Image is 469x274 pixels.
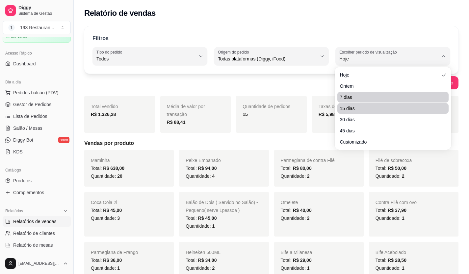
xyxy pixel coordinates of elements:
span: [EMAIL_ADDRESS][DOMAIN_NAME] [18,261,60,266]
label: Origem do pedido [218,49,251,55]
span: Quantidade de pedidos [243,104,290,109]
span: Relatório de clientes [13,230,55,237]
span: 7 dias [340,94,439,101]
span: 2 [307,216,310,221]
span: R$ 45,00 [103,208,122,213]
span: 2 [212,265,215,271]
span: Total: [186,258,217,263]
span: Dashboard [13,60,36,67]
span: Filé de sobrecoxa [376,158,412,163]
span: Total: [91,166,124,171]
span: Quantidade: [91,173,122,179]
span: Baião de Dois ( Servido no Salão) - Pequeno( serve 1pessoa ) [186,200,258,213]
span: Relatórios [5,208,23,214]
span: Total: [376,208,406,213]
label: Escolher período de visualização [339,49,399,55]
div: Catálogo [3,165,71,175]
span: 45 dias [340,127,439,134]
span: 2 [402,173,404,179]
span: R$ 45,00 [198,216,217,221]
span: Bife a Milanesa [281,250,312,255]
span: Parmegiana de contra Filé [281,158,335,163]
span: Sistema de Gestão [18,11,68,16]
span: Heineken 600ML [186,250,221,255]
strong: R$ 88,41 [167,120,186,125]
span: Quantidade: [281,216,310,221]
span: R$ 80,00 [293,166,312,171]
span: Total: [281,258,312,263]
span: Diggy [18,5,68,11]
span: Total: [281,208,312,213]
span: KDS [13,148,23,155]
span: Hoje [340,72,439,78]
span: Quantidade: [376,216,404,221]
span: Total: [186,216,217,221]
span: Total: [376,258,406,263]
span: Quantidade: [91,216,120,221]
span: 1 [307,265,310,271]
span: Total: [281,166,312,171]
span: Complementos [13,189,44,196]
span: Quantidade: [186,265,215,271]
strong: R$ 1.326,28 [91,112,116,117]
span: 30 dias [340,116,439,123]
span: 4 [212,173,215,179]
span: Total vendido [91,104,118,109]
div: 193 Restauran ... [20,24,54,31]
span: Ontem [340,83,439,89]
span: Contra Filè com ovo [376,200,417,205]
span: Quantidade: [91,265,120,271]
span: Total: [376,166,406,171]
span: 15 dias [340,105,439,112]
span: Parmegiana de Frango [91,250,138,255]
span: Lista de Pedidos [13,113,47,120]
span: Todas plataformas (Diggy, iFood) [218,56,317,62]
span: Total: [91,258,122,263]
span: Diggy Bot [13,137,33,143]
strong: 15 [243,112,248,117]
span: Quantidade: [281,265,310,271]
span: Quantidade: [376,173,404,179]
span: Quantidade: [186,223,215,229]
span: R$ 34,00 [198,258,217,263]
span: 1 [117,265,120,271]
label: Tipo do pedido [96,49,124,55]
span: R$ 29,00 [293,258,312,263]
span: Pedidos balcão (PDV) [13,89,59,96]
div: Dia a dia [3,77,71,87]
span: R$ 40,00 [293,208,312,213]
span: 1 [402,265,404,271]
span: Coca Cola 2l [91,200,117,205]
span: Produtos [13,177,32,184]
strong: R$ 5,98 [319,112,335,117]
span: 1 [402,216,404,221]
span: 1 [8,24,15,31]
span: Gestor de Pedidos [13,101,51,108]
span: Média de valor por transação [167,104,205,117]
span: Customizado [340,139,439,145]
p: Filtros [92,34,109,42]
span: R$ 28,50 [388,258,406,263]
span: Omelete [281,200,298,205]
span: 1 [212,223,215,229]
span: 3 [117,216,120,221]
span: Maminha [91,158,110,163]
span: Quantidade: [186,173,215,179]
span: R$ 94,00 [198,166,217,171]
button: Select a team [3,21,71,34]
h5: Vendas por produto [84,139,458,147]
span: Bife Acebolado [376,250,406,255]
span: Peixe Empanado [186,158,221,163]
span: Taxas de entrega [319,104,354,109]
h2: Relatório de vendas [84,8,156,18]
span: Salão / Mesas [13,125,42,131]
span: Hoje [339,56,438,62]
span: Relatórios de vendas [13,218,57,225]
span: Quantidade: [281,173,310,179]
span: R$ 37,90 [388,208,406,213]
div: Acesso Rápido [3,48,71,58]
span: R$ 50,00 [388,166,406,171]
span: Total: [186,166,217,171]
span: 20 [117,173,122,179]
span: R$ 36,00 [103,258,122,263]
